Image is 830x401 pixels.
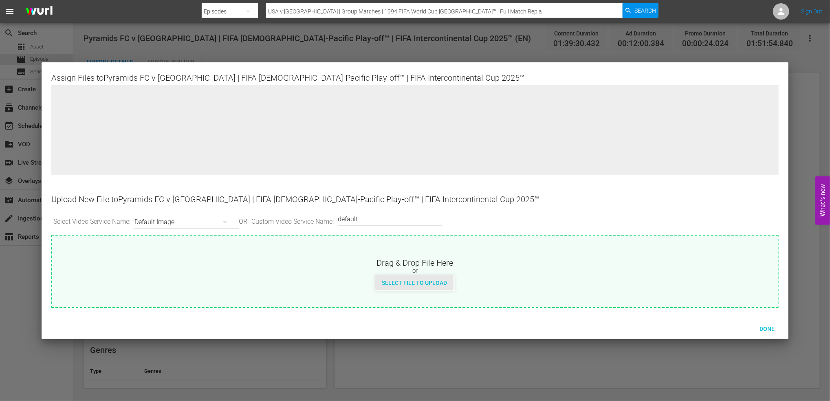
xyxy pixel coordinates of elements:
div: or [52,267,778,275]
span: Done [753,326,782,332]
button: Open Feedback Widget [815,176,830,225]
img: ans4CAIJ8jUAAAAAAAAAAAAAAAAAAAAAAAAgQb4GAAAAAAAAAAAAAAAAAAAAAAAAJMjXAAAAAAAAAAAAAAAAAAAAAAAAgAT5G... [20,2,59,21]
span: menu [5,7,15,16]
div: Upload New File to Pyramids FC v [GEOGRAPHIC_DATA] | FIFA [DEMOGRAPHIC_DATA]-Pacific Play-off™ | ... [51,189,779,209]
a: Sign Out [801,8,822,15]
span: Custom Video Service Name: [249,217,336,227]
span: Search [634,3,656,18]
span: Select Video Service Name: [51,217,132,227]
span: OR [237,217,249,227]
span: Select File to Upload [375,280,454,286]
button: Search [623,3,658,18]
div: Default Image [134,211,235,234]
button: Select File to Upload [375,275,454,290]
div: Drag & Drop File Here [52,257,778,267]
button: Done [749,321,785,336]
div: Assign Files to Pyramids FC v [GEOGRAPHIC_DATA] | FIFA [DEMOGRAPHIC_DATA]-Pacific Play-off™ | FIF... [51,72,779,82]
